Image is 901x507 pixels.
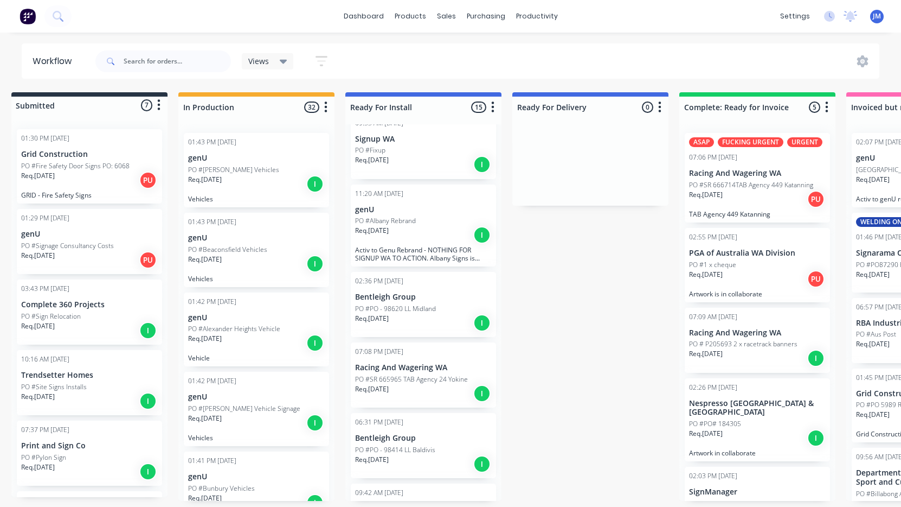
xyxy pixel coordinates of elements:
[355,314,389,324] p: Req. [DATE]
[184,372,329,446] div: 01:42 PM [DATE]genUPO #[PERSON_NAME] Vehicle SignageReq.[DATE]IVehicles
[355,434,492,443] p: Bentleigh Group
[355,135,492,144] p: Signup WA
[306,175,324,193] div: I
[689,153,737,162] div: 07:06 PM [DATE]
[188,313,325,322] p: genU
[807,191,825,208] div: PU
[856,270,890,280] p: Req. [DATE]
[184,213,329,287] div: 01:43 PM [DATE]genUPO #Beaconsfield VehiclesReq.[DATE]IVehicles
[188,195,325,203] p: Vehicles
[17,209,162,274] div: 01:29 PM [DATE]genUPO #Signage Consultancy CostsReq.[DATE]PU
[21,300,158,309] p: Complete 360 Projects
[188,245,267,255] p: PO #Beaconsfield Vehicles
[21,392,55,402] p: Req. [DATE]
[21,251,55,261] p: Req. [DATE]
[139,251,157,269] div: PU
[351,185,496,267] div: 11:20 AM [DATE]genUPO #Albany RebrandReq.[DATE]IActiv to Genu Rebrand - NOTHING FOR SIGNUP WA TO ...
[873,11,881,21] span: JM
[718,137,783,147] div: FUCKING URGENT
[21,161,130,171] p: PO #Fire Safety Door Signs PO: 6068
[689,137,714,147] div: ASAP
[188,376,236,386] div: 01:42 PM [DATE]
[355,417,403,427] div: 06:31 PM [DATE]
[139,463,157,480] div: I
[21,134,69,143] div: 01:30 PM [DATE]
[139,172,157,189] div: PU
[685,378,830,462] div: 02:26 PM [DATE]Nespresso [GEOGRAPHIC_DATA] & [GEOGRAPHIC_DATA]PO #PO# 184305Req.[DATE]IArtwork in...
[473,385,491,402] div: I
[21,150,158,159] p: Grid Construction
[188,472,325,481] p: genU
[17,280,162,345] div: 03:43 PM [DATE]Complete 360 ProjectsPO #Sign RelocationReq.[DATE]I
[856,339,890,349] p: Req. [DATE]
[689,260,736,270] p: PO #1 x cheque
[461,8,511,24] div: purchasing
[21,213,69,223] div: 01:29 PM [DATE]
[856,329,896,339] p: PO #Aus Post
[689,180,813,190] p: PO #SR 666714TAB Agency 449 Katanning
[188,456,236,466] div: 01:41 PM [DATE]
[355,455,389,465] p: Req. [DATE]
[355,246,492,262] p: Activ to Genu Rebrand - NOTHING FOR SIGNUP WA TO ACTION. Albany Signs is producing and installing
[355,384,389,394] p: Req. [DATE]
[248,55,269,67] span: Views
[188,484,255,493] p: PO #Bunbury Vehicles
[17,350,162,415] div: 10:16 AM [DATE]Trendsetter HomesPO #Site Signs InstallsReq.[DATE]I
[807,429,825,447] div: I
[807,350,825,367] div: I
[355,347,403,357] div: 07:08 PM [DATE]
[188,175,222,185] p: Req. [DATE]
[856,410,890,420] p: Req. [DATE]
[188,275,325,283] p: Vehicles
[188,434,325,442] p: Vehicles
[188,137,236,147] div: 01:43 PM [DATE]
[355,145,385,155] p: PO #Fixup
[188,354,325,362] p: Vehicle
[689,471,737,481] div: 02:03 PM [DATE]
[689,190,723,200] p: Req. [DATE]
[807,270,825,288] div: PU
[689,349,723,359] p: Req. [DATE]
[355,155,389,165] p: Req. [DATE]
[351,413,496,478] div: 06:31 PM [DATE]Bentleigh GroupPO #PO - 98414 LL BaldivisReq.[DATE]I
[355,216,416,226] p: PO #Albany Rebrand
[21,191,158,199] p: GRID - Fire Safety Signs
[351,114,496,179] div: 09:33 AM [DATE]Signup WAPO #FixupReq.[DATE]I
[306,334,324,352] div: I
[775,8,815,24] div: settings
[21,312,81,321] p: PO #Sign Relocation
[21,230,158,239] p: genU
[689,383,737,392] div: 02:26 PM [DATE]
[124,50,231,72] input: Search for orders...
[685,308,830,373] div: 07:09 AM [DATE]Racing And Wagering WAPO # P205693 2 x racetrack bannersReq.[DATE]I
[188,324,280,334] p: PO #Alexander Heights Vehicle
[689,290,826,298] p: Artwork is in collaborate
[21,284,69,294] div: 03:43 PM [DATE]
[351,343,496,408] div: 07:08 PM [DATE]Racing And Wagering WAPO #SR 665965 TAB Agency 24 YokineReq.[DATE]I
[21,321,55,331] p: Req. [DATE]
[21,171,55,181] p: Req. [DATE]
[689,429,723,439] p: Req. [DATE]
[355,363,492,372] p: Racing And Wagering WA
[689,399,826,417] p: Nespresso [GEOGRAPHIC_DATA] & [GEOGRAPHIC_DATA]
[188,404,300,414] p: PO #[PERSON_NAME] Vehicle Signage
[21,496,69,505] div: 07:09 PM [DATE]
[689,487,826,497] p: SignManager
[188,154,325,163] p: genU
[689,249,826,258] p: PGA of Australia WA Division
[306,255,324,272] div: I
[473,226,491,244] div: I
[473,314,491,332] div: I
[787,137,822,147] div: URGENT
[355,304,436,314] p: PO #PO - 98620 LL Midland
[188,217,236,227] div: 01:43 PM [DATE]
[20,8,36,24] img: Factory
[21,425,69,435] div: 07:37 PM [DATE]
[689,270,723,280] p: Req. [DATE]
[689,449,826,457] p: Artwork in collaborate
[355,293,492,302] p: Bentleigh Group
[689,232,737,242] div: 02:55 PM [DATE]
[355,445,435,455] p: PO #PO - 98414 LL Baldivis
[306,414,324,432] div: I
[21,453,66,462] p: PO #Pylon Sign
